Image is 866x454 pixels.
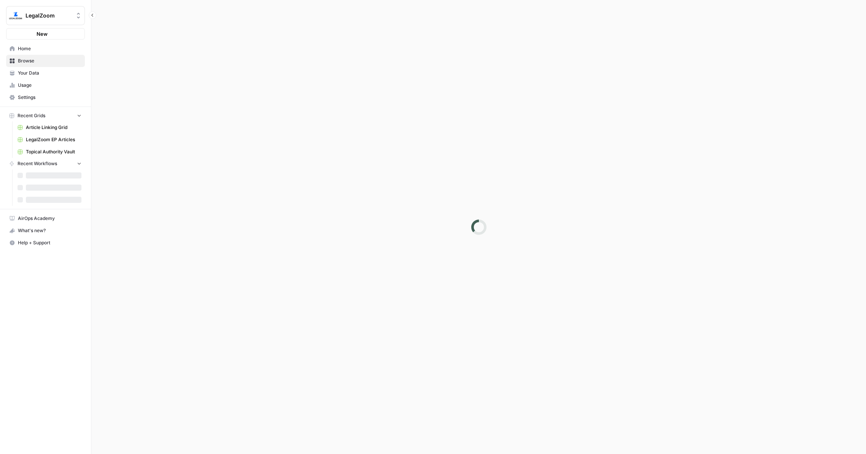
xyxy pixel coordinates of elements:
a: Your Data [6,67,85,79]
a: LegalZoom EP Articles [14,134,85,146]
button: What's new? [6,225,85,237]
button: Recent Workflows [6,158,85,169]
span: New [37,30,48,38]
img: LegalZoom Logo [9,9,22,22]
span: Article Linking Grid [26,124,81,131]
span: Usage [18,82,81,89]
span: Recent Grids [18,112,45,119]
a: Usage [6,79,85,91]
a: Topical Authority Vault [14,146,85,158]
span: Your Data [18,70,81,76]
span: LegalZoom EP Articles [26,136,81,143]
span: Recent Workflows [18,160,57,167]
button: Help + Support [6,237,85,249]
button: Workspace: LegalZoom [6,6,85,25]
span: Browse [18,57,81,64]
span: Settings [18,94,81,101]
span: Home [18,45,81,52]
span: Topical Authority Vault [26,148,81,155]
a: AirOps Academy [6,212,85,225]
a: Settings [6,91,85,104]
span: AirOps Academy [18,215,81,222]
button: Recent Grids [6,110,85,121]
span: Help + Support [18,239,81,246]
div: What's new? [6,225,85,236]
a: Home [6,43,85,55]
a: Article Linking Grid [14,121,85,134]
span: LegalZoom [26,12,72,19]
button: New [6,28,85,40]
a: Browse [6,55,85,67]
